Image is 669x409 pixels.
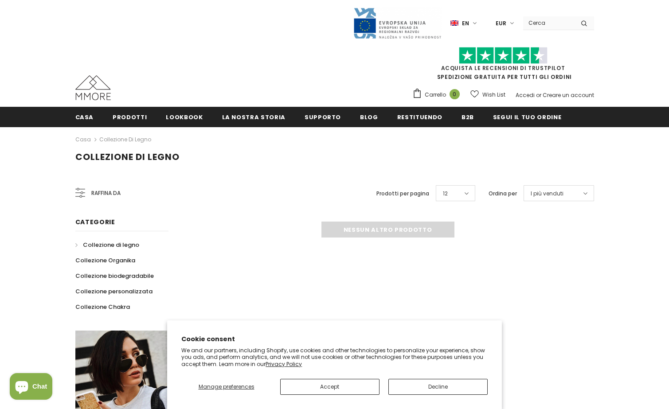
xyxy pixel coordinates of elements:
a: Collezione Organika [75,253,135,268]
span: Raffina da [91,188,121,198]
span: I più venduti [531,189,563,198]
span: La nostra storia [222,113,286,121]
h2: Cookie consent [181,335,488,344]
img: Fidati di Pilot Stars [459,47,548,64]
span: Manage preferences [199,383,254,390]
span: 0 [450,89,460,99]
a: Casa [75,134,91,145]
a: Collezione di legno [99,136,151,143]
span: Casa [75,113,94,121]
span: Collezione Organika [75,256,135,265]
a: Restituendo [397,107,442,127]
span: or [536,91,541,99]
a: Wish List [470,87,505,102]
inbox-online-store-chat: Shopify online store chat [7,373,55,402]
a: Privacy Policy [266,360,302,368]
span: Carrello [425,90,446,99]
span: Collezione biodegradabile [75,272,154,280]
a: Creare un account [543,91,594,99]
a: Javni Razpis [353,19,442,27]
a: Collezione biodegradabile [75,268,154,284]
a: Collezione Chakra [75,299,130,315]
span: Blog [360,113,378,121]
span: SPEDIZIONE GRATUITA PER TUTTI GLI ORDINI [412,51,594,81]
a: Blog [360,107,378,127]
img: i-lang-1.png [450,19,458,27]
label: Prodotti per pagina [376,189,429,198]
button: Accept [280,379,379,395]
p: We and our partners, including Shopify, use cookies and other technologies to personalize your ex... [181,347,488,368]
span: EUR [496,19,506,28]
span: 12 [443,189,448,198]
a: supporto [305,107,341,127]
a: Casa [75,107,94,127]
input: Search Site [523,16,574,29]
img: Casi MMORE [75,75,111,100]
span: Collezione personalizzata [75,287,153,296]
a: B2B [462,107,474,127]
span: supporto [305,113,341,121]
button: Decline [388,379,488,395]
span: Collezione di legno [83,241,139,249]
button: Manage preferences [181,379,271,395]
a: Segui il tuo ordine [493,107,561,127]
a: Lookbook [166,107,203,127]
a: Prodotti [113,107,147,127]
span: en [462,19,469,28]
a: Accedi [516,91,535,99]
a: La nostra storia [222,107,286,127]
a: Acquista le recensioni di TrustPilot [441,64,565,72]
span: B2B [462,113,474,121]
span: Restituendo [397,113,442,121]
span: Categorie [75,218,115,226]
span: Lookbook [166,113,203,121]
img: Javni Razpis [353,7,442,39]
a: Collezione di legno [75,237,139,253]
span: Wish List [482,90,505,99]
a: Collezione personalizzata [75,284,153,299]
span: Collezione di legno [75,151,180,163]
span: Segui il tuo ordine [493,113,561,121]
span: Collezione Chakra [75,303,130,311]
a: Carrello 0 [412,88,464,101]
label: Ordina per [489,189,517,198]
span: Prodotti [113,113,147,121]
